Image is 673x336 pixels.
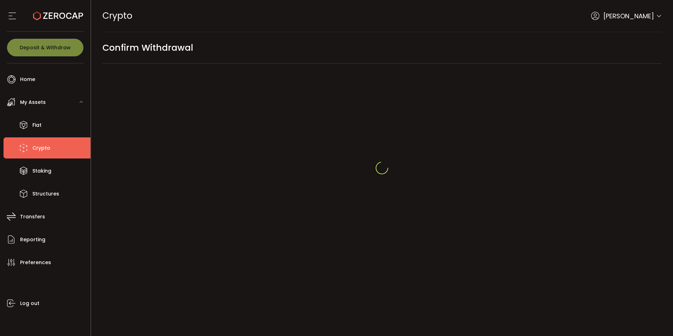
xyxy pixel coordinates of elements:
span: Transfers [20,212,45,222]
span: My Assets [20,97,46,107]
span: Reporting [20,235,45,245]
span: Home [20,74,35,85]
span: Crypto [32,143,50,153]
span: Structures [32,189,59,199]
span: Log out [20,298,39,309]
span: Staking [32,166,51,176]
button: Deposit & Withdraw [7,39,83,56]
span: Fiat [32,120,42,130]
span: Preferences [20,257,51,268]
span: Deposit & Withdraw [20,45,71,50]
